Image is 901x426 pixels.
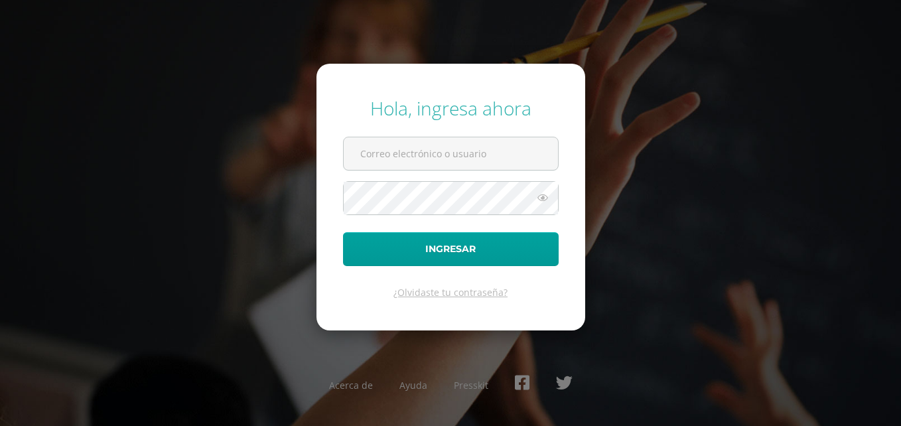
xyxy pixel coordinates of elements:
[454,379,488,391] a: Presskit
[343,232,559,266] button: Ingresar
[343,96,559,121] div: Hola, ingresa ahora
[399,379,427,391] a: Ayuda
[393,286,508,299] a: ¿Olvidaste tu contraseña?
[329,379,373,391] a: Acerca de
[344,137,558,170] input: Correo electrónico o usuario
